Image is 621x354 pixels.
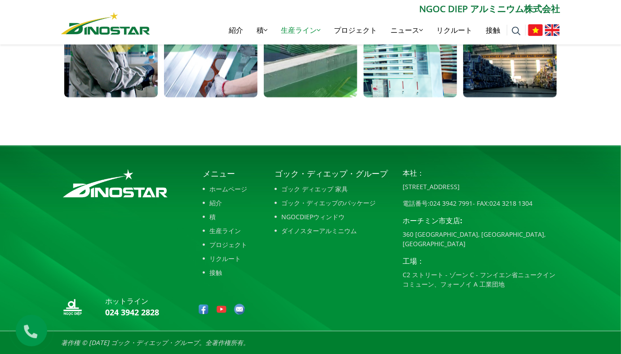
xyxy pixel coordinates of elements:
font: ゴック・ディエップのパッケージ [281,199,376,208]
a: リクルート [430,16,479,44]
font: 接触 [210,268,222,278]
img: logo_nd_footer [61,296,84,319]
a: 生産ライン [274,16,327,44]
img: 捜索 [512,27,521,35]
font: NGOCDIEPウィンドウ [281,212,345,222]
img: ベトナム語 [528,24,543,36]
a: 積 [250,16,274,44]
p: ホーチミン市支店: [403,216,560,226]
a: 紹介 [203,199,248,208]
p: 本社： [403,168,560,179]
a: NGOCDIEPウィンドウ [275,212,389,222]
a: ニュース [384,16,430,44]
font: 生産ライン [281,25,317,35]
p: 工場： [403,256,560,267]
img: logo_footer [61,168,169,199]
a: 紹介 [222,16,250,44]
font: 生産ライン [210,226,241,236]
a: 接触 [203,268,248,278]
p: ホットライン [105,296,159,307]
a: ゴック ディエップ 家具 [275,185,389,194]
font: 積 [257,25,264,35]
a: プロジェクト [327,16,384,44]
p: C2 ストリート - ゾーン C - フンイエン省ニュークインコミューン、フォーノイ A 工業団地 [403,270,560,289]
font: ホームページ [210,185,248,194]
a: 024 3942 2828 [105,307,159,318]
p: ゴック・ディエップ・グループ [275,168,389,180]
font: ダイノスターアルミニウム [281,226,357,236]
p: NGOC DIEP アルミニウム株式会社 [150,2,560,16]
img: ダイノスターアルミニウム [61,12,150,35]
a: プロジェクト [203,240,248,250]
font: プロジェクト [210,240,248,250]
font: ゴック ディエップ 家具 [281,185,348,194]
p: 電話番号: - FAX: [403,199,560,208]
p: メニュー [203,168,248,180]
a: リクルート [203,254,248,264]
font: ニュース [390,25,419,35]
a: 024 3218 1304 [489,199,532,208]
a: 積 [203,212,248,222]
p: [STREET_ADDRESS] [403,182,560,192]
a: ゴック・ディエップのパッケージ [275,199,389,208]
a: 生産ライン [203,226,248,236]
a: 接触 [479,16,507,44]
i: 著作権 © [DATE] ゴック・ディエップ・グループ。全著作権所有。 [61,339,249,347]
font: リクルート [210,254,241,264]
p: 360 [GEOGRAPHIC_DATA], [GEOGRAPHIC_DATA], [GEOGRAPHIC_DATA] [403,230,560,249]
a: 024 3942 7991 [430,199,473,208]
font: 紹介 [210,199,222,208]
a: ダイノスターアルミニウム [275,226,389,236]
font: 積 [210,212,216,222]
img: 英語 [545,24,560,36]
a: ホームページ [203,185,248,194]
